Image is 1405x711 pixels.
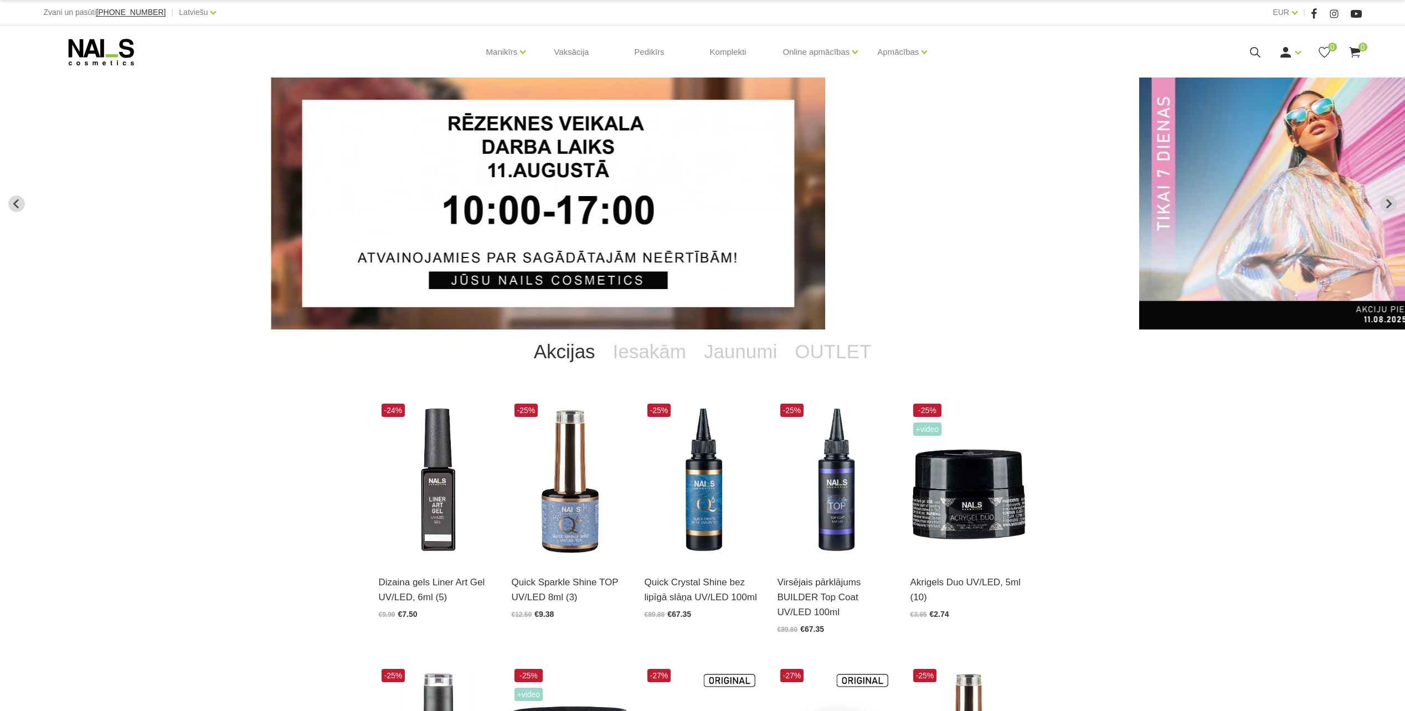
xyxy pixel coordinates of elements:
a: Jaunumi [695,329,786,374]
a: Latviešu [179,6,208,19]
a: Vaksācija [545,25,598,79]
span: -25% [780,404,804,417]
img: Virsējais pārklājums bez lipīgā slāņa ar mirdzuma efektu.Pieejami 3 veidi:* Starlight - ar smalkā... [512,401,628,561]
span: €12.50 [512,611,532,619]
a: Online apmācības [783,30,850,74]
span: €9.38 [534,610,554,619]
a: [PHONE_NUMBER] [96,8,166,17]
span: €67.35 [800,625,824,633]
span: +Video [514,688,543,701]
span: | [1303,6,1305,19]
span: 0 [1328,43,1337,51]
a: Dizaina gels Liner Art Gel UV/LED, 6ml (5) [379,575,495,605]
span: €89.80 [645,611,665,619]
a: OUTLET [786,329,880,374]
button: Next slide [1380,195,1397,212]
a: Manikīrs [486,30,518,74]
span: -25% [913,669,937,682]
a: Quick Sparkle Shine TOP UV/LED 8ml (3) [512,575,628,605]
a: Akcijas [525,329,604,374]
span: 0 [1358,43,1367,51]
span: -24% [382,404,405,417]
a: Virsējais pārklājums BUILDER Top Coat UV/LED 100ml [778,575,894,620]
span: -25% [913,404,942,417]
img: Kas ir AKRIGELS “DUO GEL” un kādas problēmas tas risina?• Tas apvieno ērti modelējamā akrigela un... [910,401,1027,561]
a: Akrigels Duo UV/LED, 5ml (10) [910,575,1027,605]
span: +Video [913,423,942,436]
a: Pedikīrs [625,25,673,79]
span: €7.50 [398,610,418,619]
div: Zvani un pasūti [43,6,166,19]
button: Go to last slide [8,195,25,212]
li: 1 of 12 [271,78,1114,329]
span: -25% [382,669,405,682]
span: -27% [780,669,804,682]
img: Builder Top virsējais pārklājums bez lipīgā slāņa gēllakas/gēla pārklājuma izlīdzināšanai un nost... [778,401,894,561]
span: -25% [647,404,671,417]
span: €3.65 [910,611,927,619]
a: Komplekti [701,25,755,79]
span: €2.74 [930,610,949,619]
a: EUR [1273,6,1289,19]
a: Quick Crystal Shine bez lipīgā slāņa UV/LED 100ml [645,575,761,605]
img: Liner Art Gel - UV/LED dizaina gels smalku, vienmērīgu, pigmentētu līniju zīmēšanai.Lielisks palī... [379,401,495,561]
span: -25% [514,669,543,682]
span: €67.35 [667,610,691,619]
span: -27% [647,669,671,682]
a: Apmācības [877,30,919,74]
a: 0 [1348,45,1362,59]
a: Iesakām [604,329,695,374]
a: 0 [1317,45,1331,59]
img: Virsējais pārklājums bez lipīgā slāņa un UV zilā pārklājuma. Nodrošina izcilu spīdumu manikīram l... [645,401,761,561]
span: €89.80 [778,626,798,633]
span: €9.90 [379,611,395,619]
span: -25% [514,404,538,417]
span: | [171,6,173,19]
